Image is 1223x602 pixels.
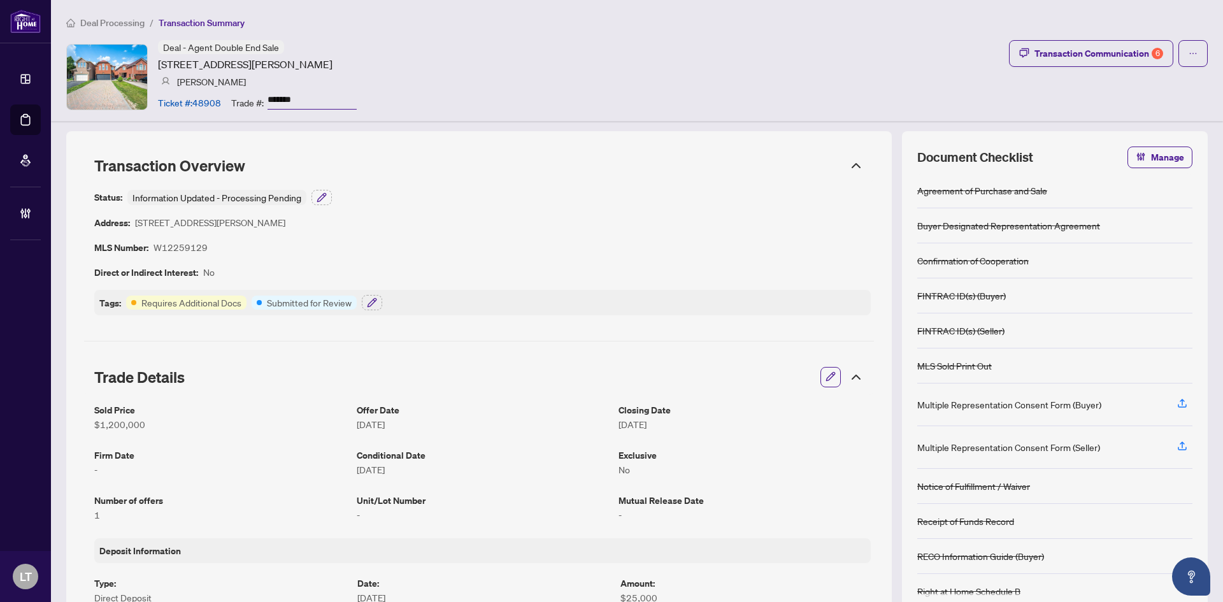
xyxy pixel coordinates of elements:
[158,57,333,72] article: [STREET_ADDRESS][PERSON_NAME]
[94,508,347,522] article: 1
[917,359,992,373] div: MLS Sold Print Out
[203,265,215,280] article: No
[1152,48,1163,59] div: 6
[154,240,208,255] article: W12259129
[619,448,871,462] article: Exclusive
[94,368,185,387] span: Trade Details
[357,462,609,477] article: [DATE]
[135,215,285,230] article: [STREET_ADDRESS][PERSON_NAME]
[917,440,1100,454] div: Multiple Representation Consent Form (Seller)
[619,417,871,431] article: [DATE]
[20,568,32,585] span: LT
[917,254,1029,268] div: Confirmation of Cooperation
[10,10,41,33] img: logo
[1127,147,1192,168] button: Manage
[84,149,874,182] div: Transaction Overview
[94,462,347,477] article: -
[94,240,148,255] article: MLS Number:
[94,156,245,175] span: Transaction Overview
[141,296,241,310] article: Requires Additional Docs
[917,324,1005,338] div: FINTRAC ID(s) (Seller)
[917,219,1100,233] div: Buyer Designated Representation Agreement
[231,96,264,110] article: Trade #:
[163,41,279,53] span: Deal - Agent Double End Sale
[94,576,345,591] article: Type :
[917,479,1030,493] div: Notice of Fulfillment / Waiver
[917,398,1101,412] div: Multiple Representation Consent Form (Buyer)
[94,448,347,462] article: Firm Date
[99,543,181,558] article: Deposit Information
[67,45,147,110] img: IMG-W12259129_1.jpg
[127,190,306,205] div: Information Updated - Processing Pending
[917,183,1047,197] div: Agreement of Purchase and Sale
[357,576,608,591] article: Date :
[158,96,221,110] article: Ticket #: 48908
[917,289,1006,303] div: FINTRAC ID(s) (Buyer)
[94,493,347,508] article: Number of offers
[1151,147,1184,168] span: Manage
[161,77,170,86] img: svg%3e
[357,493,609,508] article: Unit/Lot Number
[357,508,609,522] article: -
[177,75,246,89] article: [PERSON_NAME]
[357,417,609,431] article: [DATE]
[1172,557,1210,596] button: Open asap
[94,190,122,205] article: Status:
[619,403,871,417] article: Closing Date
[159,17,245,29] span: Transaction Summary
[150,15,154,30] li: /
[1189,49,1198,58] span: ellipsis
[917,148,1033,166] span: Document Checklist
[917,549,1044,563] div: RECO Information Guide (Buyer)
[94,403,347,417] article: Sold Price
[94,417,347,431] article: $1,200,000
[619,493,871,508] article: Mutual Release Date
[99,296,121,310] article: Tags:
[619,462,871,477] article: No
[84,359,874,395] div: Trade Details
[1009,40,1173,67] button: Transaction Communication6
[620,576,871,591] article: Amount :
[917,514,1014,528] div: Receipt of Funds Record
[80,17,145,29] span: Deal Processing
[357,403,609,417] article: Offer Date
[94,265,198,280] article: Direct or Indirect Interest:
[917,584,1020,598] div: Right at Home Schedule B
[94,215,130,230] article: Address:
[267,296,352,310] article: Submitted for Review
[357,448,609,462] article: Conditional Date
[1034,43,1163,64] div: Transaction Communication
[619,508,871,522] article: -
[66,18,75,27] span: home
